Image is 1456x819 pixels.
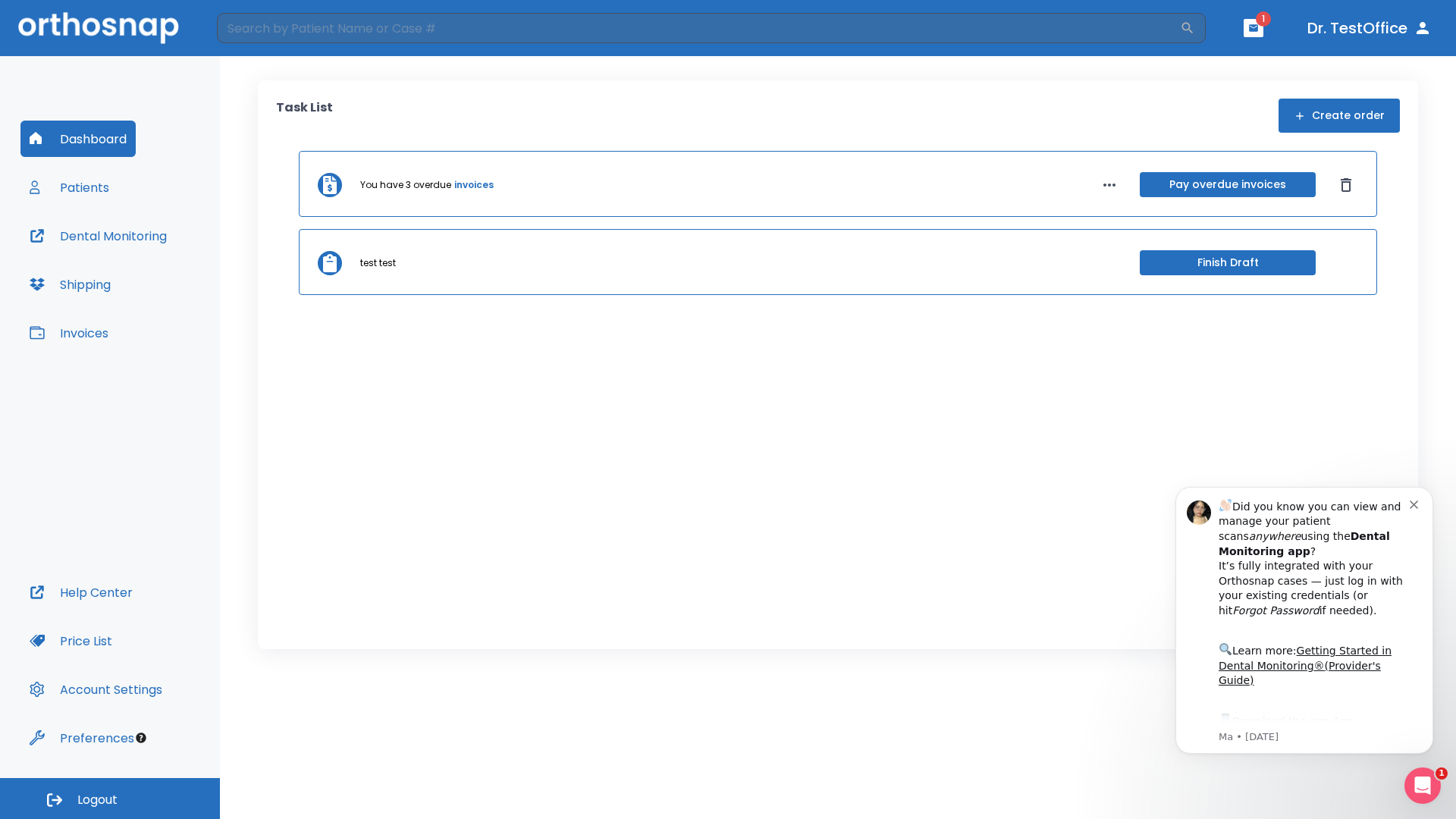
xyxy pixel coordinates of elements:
[360,256,396,270] p: test test
[20,671,171,708] button: Account Settings
[360,178,451,192] p: You have 3 overdue
[276,99,333,133] p: Task List
[20,720,143,756] button: Preferences
[1436,767,1448,780] span: 1
[1334,173,1358,197] button: Dismiss
[217,13,1180,43] input: Search by Patient Name or Case #
[1153,468,1456,811] iframe: Intercom notifications message
[1140,250,1316,275] button: Finish Draft
[20,623,121,659] button: Price List
[77,792,118,808] span: Logout
[1301,14,1438,42] button: Dr. TestOffice
[20,315,118,351] button: Invoices
[20,121,136,157] button: Dashboard
[20,574,142,610] button: Help Center
[1256,11,1271,27] span: 1
[18,12,179,43] img: Orthosnap
[20,266,120,303] button: Shipping
[134,731,148,745] div: Tooltip anchor
[1140,172,1316,197] button: Pay overdue invoices
[20,218,176,254] button: Dental Monitoring
[454,178,494,192] a: invoices
[1404,767,1441,804] iframe: Intercom live chat
[20,169,118,206] button: Patients
[1279,99,1400,133] button: Create order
